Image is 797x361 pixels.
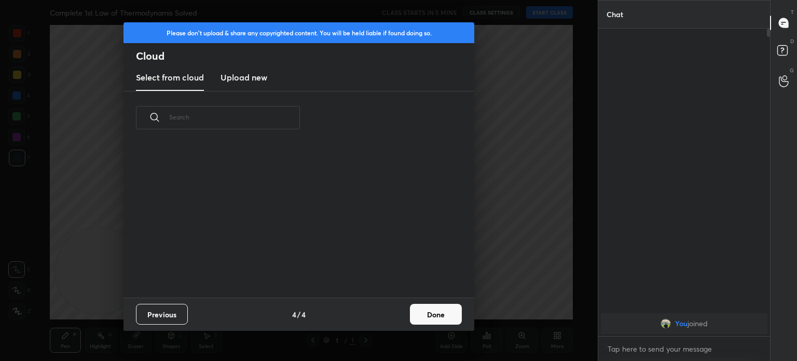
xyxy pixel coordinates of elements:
div: Please don't upload & share any copyrighted content. You will be held liable if found doing so. [123,22,474,43]
p: D [790,37,794,45]
h4: / [297,309,300,320]
h3: Select from cloud [136,71,204,84]
h2: Cloud [136,49,474,63]
h3: Upload new [221,71,267,84]
p: Chat [598,1,631,28]
h4: 4 [292,309,296,320]
button: Done [410,304,462,325]
img: 2782fdca8abe4be7a832ca4e3fcd32a4.jpg [661,318,671,329]
input: Search [169,95,300,139]
button: Previous [136,304,188,325]
h4: 4 [301,309,306,320]
span: You [675,319,688,328]
div: grid [598,311,770,336]
p: G [790,66,794,74]
span: joined [688,319,708,328]
p: T [791,8,794,16]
